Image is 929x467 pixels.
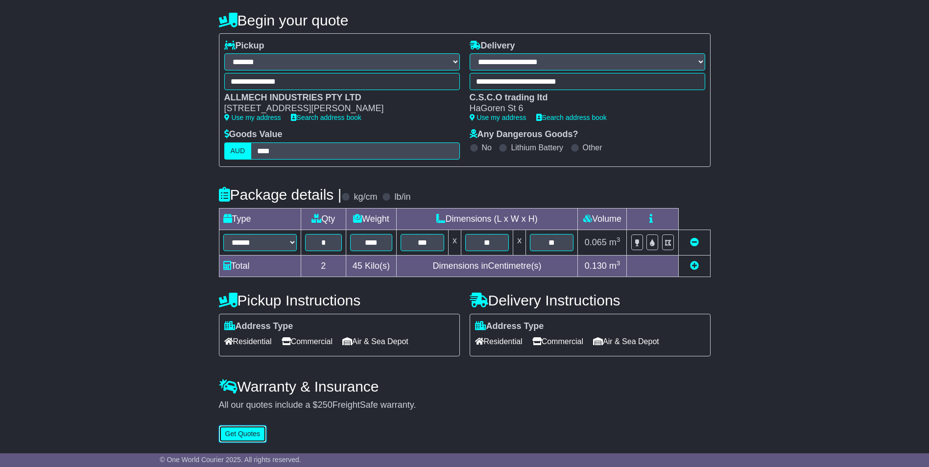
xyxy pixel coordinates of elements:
[617,259,620,267] sup: 3
[513,230,526,255] td: x
[475,334,523,349] span: Residential
[585,237,607,247] span: 0.065
[578,208,627,230] td: Volume
[224,334,272,349] span: Residential
[396,255,578,277] td: Dimensions in Centimetre(s)
[224,93,450,103] div: ALLMECH INDUSTRIES PTY LTD
[160,456,301,464] span: © One World Courier 2025. All rights reserved.
[536,114,607,121] a: Search address book
[511,143,563,152] label: Lithium Battery
[219,425,267,443] button: Get Quotes
[301,255,346,277] td: 2
[219,187,342,203] h4: Package details |
[342,334,408,349] span: Air & Sea Depot
[224,103,450,114] div: [STREET_ADDRESS][PERSON_NAME]
[394,192,410,203] label: lb/in
[448,230,461,255] td: x
[219,208,301,230] td: Type
[353,261,362,271] span: 45
[609,237,620,247] span: m
[470,292,711,308] h4: Delivery Instructions
[224,41,264,51] label: Pickup
[690,261,699,271] a: Add new item
[219,378,711,395] h4: Warranty & Insurance
[470,41,515,51] label: Delivery
[617,236,620,243] sup: 3
[690,237,699,247] a: Remove this item
[224,129,283,140] label: Goods Value
[219,255,301,277] td: Total
[346,208,397,230] td: Weight
[282,334,333,349] span: Commercial
[470,114,526,121] a: Use my address
[224,142,252,160] label: AUD
[354,192,377,203] label: kg/cm
[593,334,659,349] span: Air & Sea Depot
[470,93,695,103] div: C.S.C.O trading ltd
[609,261,620,271] span: m
[318,400,333,410] span: 250
[224,321,293,332] label: Address Type
[224,114,281,121] a: Use my address
[482,143,492,152] label: No
[396,208,578,230] td: Dimensions (L x W x H)
[346,255,397,277] td: Kilo(s)
[475,321,544,332] label: Address Type
[585,261,607,271] span: 0.130
[470,103,695,114] div: HaGoren St 6
[301,208,346,230] td: Qty
[291,114,361,121] a: Search address book
[583,143,602,152] label: Other
[532,334,583,349] span: Commercial
[470,129,578,140] label: Any Dangerous Goods?
[219,292,460,308] h4: Pickup Instructions
[219,400,711,411] div: All our quotes include a $ FreightSafe warranty.
[219,12,711,28] h4: Begin your quote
